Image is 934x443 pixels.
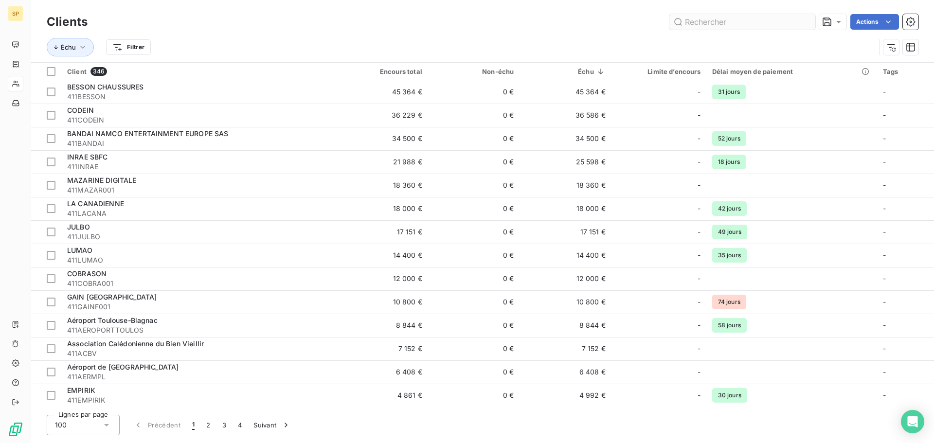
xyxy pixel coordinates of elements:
[67,129,229,138] span: BANDAI NAMCO ENTERTAINMENT EUROPE SAS
[698,180,700,190] span: -
[428,127,520,150] td: 0 €
[67,293,157,301] span: GAIN [GEOGRAPHIC_DATA]
[336,104,428,127] td: 36 229 €
[883,111,886,119] span: -
[698,297,700,307] span: -
[428,244,520,267] td: 0 €
[47,38,94,56] button: Échu
[520,267,611,290] td: 12 000 €
[428,220,520,244] td: 0 €
[67,269,107,278] span: COBRASON
[336,360,428,384] td: 6 408 €
[200,415,216,435] button: 2
[67,246,92,254] span: LUMAO
[106,39,151,55] button: Filtrer
[8,422,23,437] img: Logo LeanPay
[127,415,186,435] button: Précédent
[336,127,428,150] td: 34 500 €
[428,174,520,197] td: 0 €
[90,67,107,76] span: 346
[192,420,195,430] span: 1
[520,384,611,407] td: 4 992 €
[883,274,886,283] span: -
[47,13,88,31] h3: Clients
[248,415,297,435] button: Suivant
[883,134,886,142] span: -
[336,244,428,267] td: 14 400 €
[883,298,886,306] span: -
[520,220,611,244] td: 17 151 €
[67,316,158,324] span: Aéroport Toulouse-Blagnac
[67,386,95,394] span: EMPIRIK
[712,318,747,333] span: 58 jours
[67,176,137,184] span: MAZARINE DIGITALE
[67,223,90,231] span: JULBO
[428,104,520,127] td: 0 €
[67,139,330,148] span: 411BANDAI
[61,43,76,51] span: Échu
[712,85,746,99] span: 31 jours
[67,232,330,242] span: 411JULBO
[428,360,520,384] td: 0 €
[67,185,330,195] span: 411MAZAR001
[712,155,746,169] span: 18 jours
[520,337,611,360] td: 7 152 €
[698,110,700,120] span: -
[67,92,330,102] span: 411BESSON
[67,349,330,358] span: 411ACBV
[67,339,204,348] span: Association Calédonienne du Bien Vieillir
[712,225,747,239] span: 49 jours
[712,248,747,263] span: 35 jours
[698,204,700,213] span: -
[901,410,924,433] div: Open Intercom Messenger
[712,388,747,403] span: 30 jours
[67,372,330,382] span: 411AERMPL
[698,250,700,260] span: -
[434,68,514,75] div: Non-échu
[520,174,611,197] td: 18 360 €
[67,325,330,335] span: 411AEROPORTTOULOS
[428,80,520,104] td: 0 €
[712,68,871,75] div: Délai moyen de paiement
[883,391,886,399] span: -
[67,302,330,312] span: 411GAINF001
[67,153,108,161] span: INRAE SBFC
[520,80,611,104] td: 45 364 €
[336,80,428,104] td: 45 364 €
[698,227,700,237] span: -
[883,68,928,75] div: Tags
[336,337,428,360] td: 7 152 €
[336,267,428,290] td: 12 000 €
[520,150,611,174] td: 25 598 €
[520,290,611,314] td: 10 800 €
[520,104,611,127] td: 36 586 €
[698,157,700,167] span: -
[883,204,886,213] span: -
[216,415,232,435] button: 3
[428,314,520,337] td: 0 €
[342,68,422,75] div: Encours total
[67,255,330,265] span: 411LUMAO
[67,279,330,288] span: 411COBRA001
[883,251,886,259] span: -
[883,88,886,96] span: -
[336,197,428,220] td: 18 000 €
[336,150,428,174] td: 21 988 €
[883,228,886,236] span: -
[186,415,200,435] button: 1
[883,181,886,189] span: -
[698,367,700,377] span: -
[428,384,520,407] td: 0 €
[883,158,886,166] span: -
[712,295,746,309] span: 74 jours
[336,174,428,197] td: 18 360 €
[698,320,700,330] span: -
[67,162,330,172] span: 411INRAE
[712,131,746,146] span: 52 jours
[428,197,520,220] td: 0 €
[698,87,700,97] span: -
[520,244,611,267] td: 14 400 €
[67,106,94,114] span: CODEIN
[850,14,899,30] button: Actions
[883,344,886,353] span: -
